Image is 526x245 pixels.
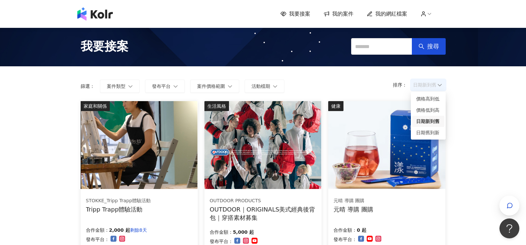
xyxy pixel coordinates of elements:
span: 案件價格範圍 [197,84,225,89]
span: 我的案件 [332,10,353,18]
span: 我的網紅檔案 [375,10,407,18]
div: OUTDOOR｜ORIGINALS美式經典後背包｜穿搭素材募集 [210,205,316,222]
img: logo [77,7,113,21]
div: 生活風格 [204,101,229,111]
span: 我要接案 [289,10,310,18]
div: 元晴 導購 團購 [334,205,373,214]
div: STOKKE_Tripp Trapp體驗活動 [86,198,151,204]
span: 案件類型 [107,84,125,89]
div: 日期舊到新 [416,129,440,136]
a: 我的案件 [324,10,353,18]
div: 價格高到低 [412,93,444,104]
span: 我要接案 [81,38,128,55]
div: 元晴 導購 團購 [334,198,373,204]
p: 5,000 起 [233,228,254,236]
a: 我的網紅檔案 [367,10,407,18]
p: 發布平台： [334,235,357,243]
div: 家庭和關係 [81,101,110,111]
p: 2,000 起 [109,226,130,234]
div: Tripp Trapp體驗活動 [86,205,151,214]
div: 價格低到高 [412,104,444,116]
span: 搜尋 [427,43,439,50]
div: 日期新到舊 [416,118,440,125]
span: 活動檔期 [252,84,270,89]
div: 日期舊到新 [412,127,444,138]
span: 發布平台 [152,84,171,89]
p: 合作金額： [210,228,233,236]
span: search [418,43,424,49]
a: 我要接案 [280,10,310,18]
button: 發布平台 [145,80,185,93]
div: OUTDOOR PRODUCTS [210,198,316,204]
p: 合作金額： [86,226,109,234]
div: 價格高到低 [416,95,440,102]
div: 健康 [328,101,343,111]
iframe: Help Scout Beacon - Open [499,218,519,238]
div: 日期新到舊 [412,116,444,127]
span: 日期新到舊 [413,80,443,90]
div: 價格低到高 [416,106,440,114]
p: 合作金額： [334,226,357,234]
p: 剩餘8天 [130,226,147,234]
p: 篩選： [81,84,95,89]
img: 坐上tripp trapp、體驗專注繪畫創作 [81,101,197,189]
p: 發布平台： [86,235,109,243]
p: 排序： [393,82,411,88]
button: 案件價格範圍 [190,80,239,93]
p: 0 起 [357,226,366,234]
button: 案件類型 [100,80,140,93]
button: 搜尋 [412,38,446,55]
img: 漾漾神｜活力莓果康普茶沖泡粉 [328,101,445,189]
button: 活動檔期 [245,80,284,93]
img: 【OUTDOOR】ORIGINALS美式經典後背包M [204,101,321,189]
